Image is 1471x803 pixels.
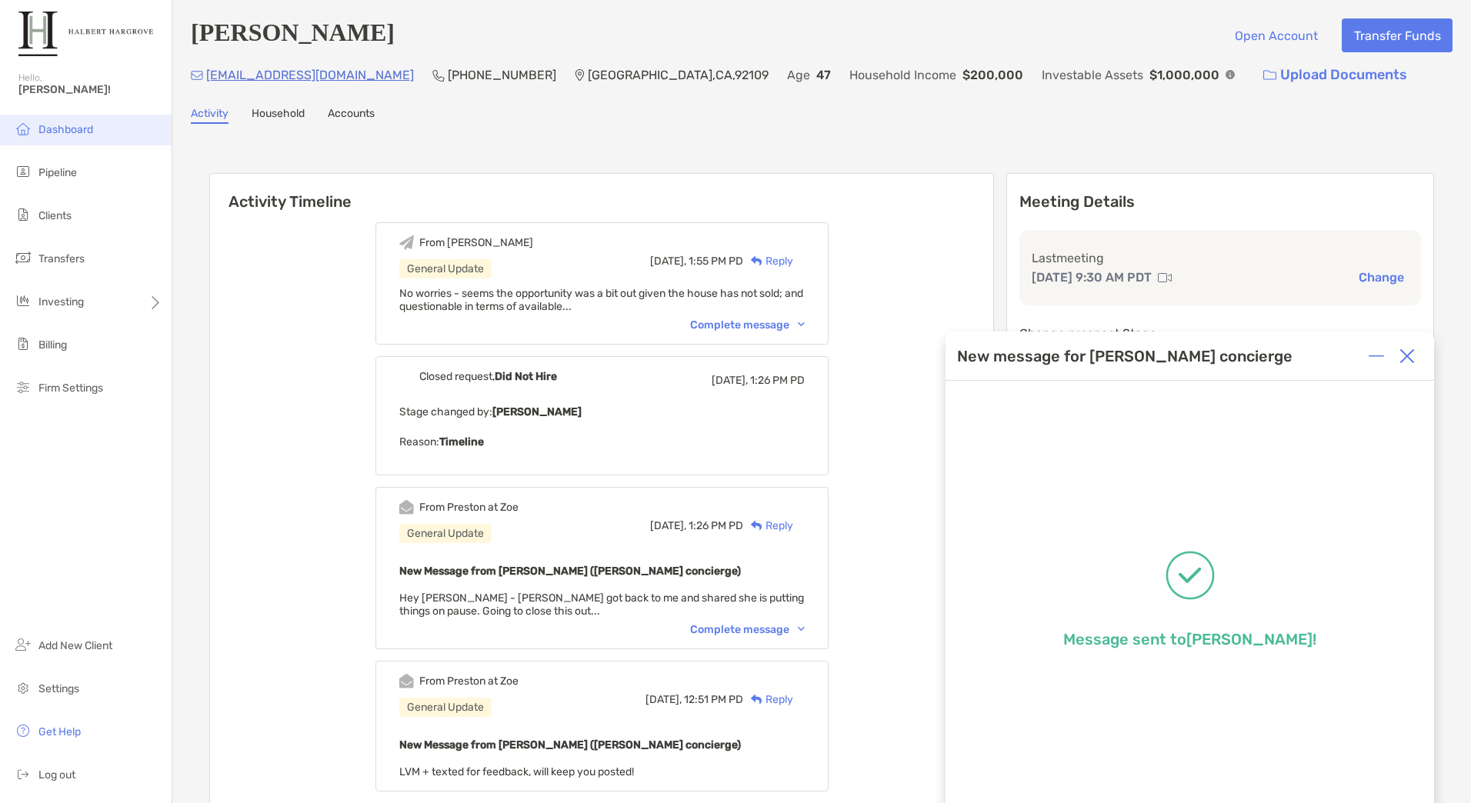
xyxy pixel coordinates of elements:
p: Stage changed by: [399,402,805,421]
a: Household [252,107,305,124]
div: Closed request, [419,370,557,383]
p: [EMAIL_ADDRESS][DOMAIN_NAME] [206,65,414,85]
img: Chevron icon [798,627,805,631]
img: Zoe Logo [18,6,153,62]
p: [GEOGRAPHIC_DATA] , CA , 92109 [588,65,769,85]
span: [DATE], [650,519,686,532]
span: Add New Client [38,639,112,652]
img: Reply icon [751,695,762,705]
button: Change [1354,269,1409,285]
p: $200,000 [962,65,1023,85]
p: Household Income [849,65,956,85]
img: billing icon [14,335,32,353]
a: Upload Documents [1253,58,1417,92]
img: Event icon [399,235,414,250]
div: Reply [743,253,793,269]
div: General Update [399,698,492,717]
span: Get Help [38,725,81,738]
p: $1,000,000 [1149,65,1219,85]
span: Clients [38,209,72,222]
span: Investing [38,295,84,308]
img: firm-settings icon [14,378,32,396]
span: Settings [38,682,79,695]
img: dashboard icon [14,119,32,138]
span: [PERSON_NAME]! [18,83,162,96]
img: Event icon [399,500,414,515]
div: General Update [399,259,492,278]
p: [PHONE_NUMBER] [448,65,556,85]
img: settings icon [14,678,32,697]
img: Location Icon [575,69,585,82]
span: No worries - seems the opportunity was a bit out given the house has not sold; and questionable i... [399,287,803,313]
img: Info Icon [1226,70,1235,79]
span: [DATE], [712,374,748,387]
button: Transfer Funds [1342,18,1453,52]
div: From [PERSON_NAME] [419,236,533,249]
img: Chevron icon [798,322,805,327]
div: New message for [PERSON_NAME] concierge [957,347,1293,365]
span: 1:26 PM PD [750,374,805,387]
img: Message successfully sent [1166,551,1215,600]
span: Dashboard [38,123,93,136]
div: From Preston at Zoe [419,675,519,688]
img: Reply icon [751,521,762,531]
span: Pipeline [38,166,77,179]
h6: Activity Timeline [210,174,993,211]
h4: [PERSON_NAME] [191,18,395,52]
button: Open Account [1222,18,1329,52]
img: Email Icon [191,71,203,80]
div: Reply [743,518,793,534]
span: Firm Settings [38,382,103,395]
span: LVM + texted for feedback, will keep you posted! [399,765,634,778]
img: pipeline icon [14,162,32,181]
p: Reason: [399,432,805,451]
img: Phone Icon [432,69,445,82]
img: logout icon [14,765,32,783]
span: 1:55 PM PD [689,255,743,268]
div: Reply [743,691,793,708]
p: [DATE] 9:30 AM PDT [1032,268,1152,287]
img: Event icon [399,369,414,384]
span: 1:26 PM PD [689,519,743,532]
p: Last meeting [1032,248,1409,268]
p: Age [787,65,810,85]
img: add_new_client icon [14,635,32,654]
span: [DATE], [650,255,686,268]
div: Complete message [690,318,805,332]
p: Change prospect Stage [1019,324,1421,343]
span: Log out [38,768,75,781]
p: Investable Assets [1042,65,1143,85]
b: Did Not Hire [495,370,557,383]
img: investing icon [14,292,32,310]
img: Event icon [399,674,414,688]
b: New Message from [PERSON_NAME] ([PERSON_NAME] concierge) [399,565,741,578]
p: Meeting Details [1019,192,1421,212]
img: communication type [1158,272,1172,284]
b: [PERSON_NAME] [492,405,582,418]
span: Transfers [38,252,85,265]
img: button icon [1263,70,1276,81]
span: [DATE], [645,693,682,706]
b: Timeline [439,435,484,448]
span: Hey [PERSON_NAME] - [PERSON_NAME] got back to me and shared she is putting things on pause. Going... [399,591,804,618]
img: Expand or collapse [1369,348,1384,364]
p: 47 [816,65,831,85]
div: From Preston at Zoe [419,501,519,514]
img: clients icon [14,205,32,224]
img: Close [1399,348,1415,364]
p: Message sent to [PERSON_NAME] ! [1063,630,1316,648]
a: Accounts [328,107,375,124]
b: New Message from [PERSON_NAME] ([PERSON_NAME] concierge) [399,738,741,751]
div: Complete message [690,623,805,636]
span: Billing [38,338,67,352]
img: transfers icon [14,248,32,267]
span: 12:51 PM PD [684,693,743,706]
a: Activity [191,107,228,124]
div: General Update [399,524,492,543]
img: get-help icon [14,721,32,740]
img: Reply icon [751,256,762,266]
